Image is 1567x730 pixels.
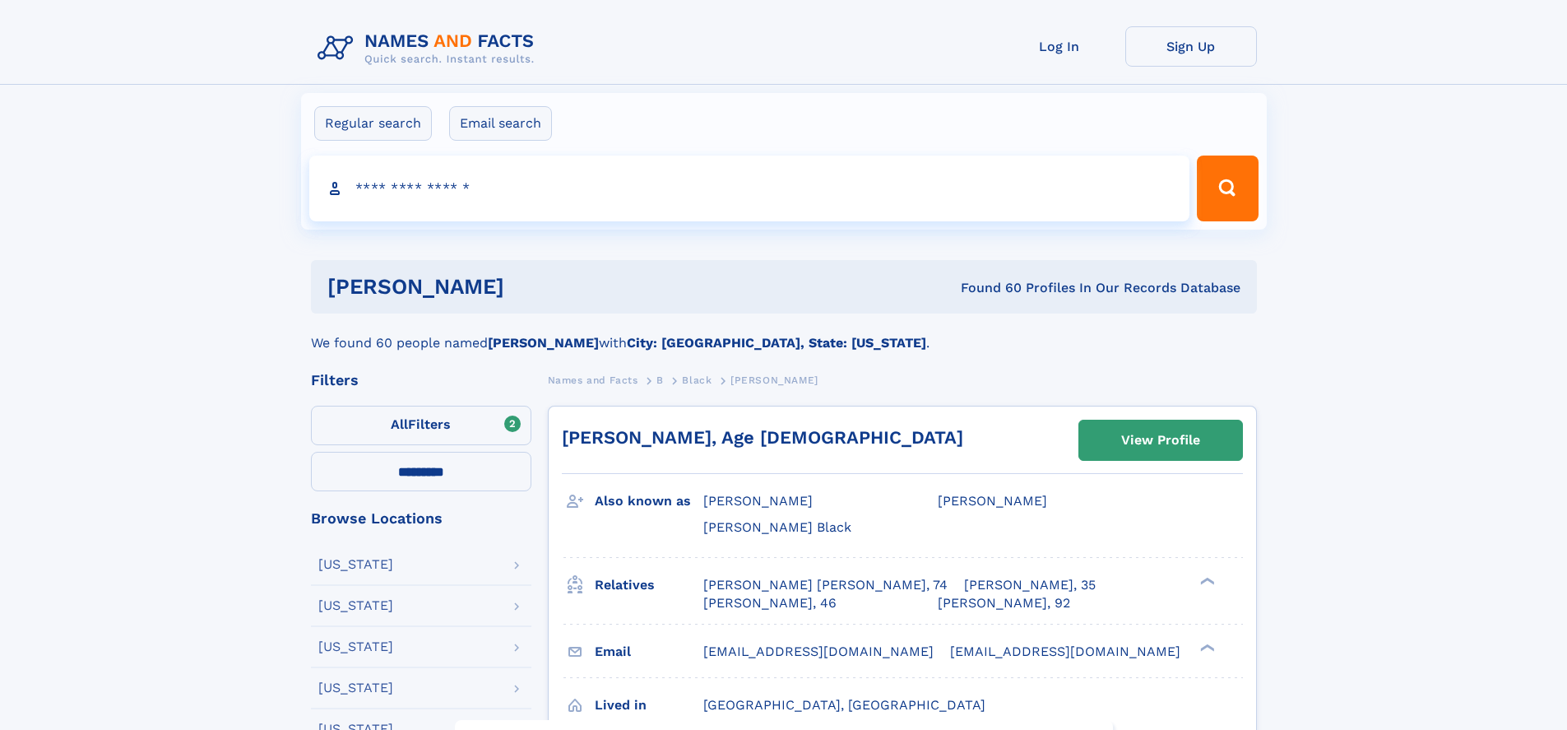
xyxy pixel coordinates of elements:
span: [PERSON_NAME] [938,493,1047,509]
h3: Email [595,638,703,666]
span: [EMAIL_ADDRESS][DOMAIN_NAME] [950,644,1180,659]
a: B [656,370,664,390]
h3: Relatives [595,571,703,599]
span: [GEOGRAPHIC_DATA], [GEOGRAPHIC_DATA] [703,697,985,713]
a: View Profile [1079,421,1242,460]
a: [PERSON_NAME], 35 [964,576,1096,594]
h1: [PERSON_NAME] [327,277,733,297]
div: ❯ [1196,642,1216,653]
h3: Lived in [595,691,703,719]
span: [PERSON_NAME] [730,374,818,386]
div: [US_STATE] [318,599,393,612]
label: Email search [449,106,552,141]
button: Search Button [1197,156,1258,221]
a: Sign Up [1125,26,1257,67]
a: Black [682,370,712,390]
div: We found 60 people named with . [311,314,1257,353]
div: Browse Locations [311,511,531,526]
div: [US_STATE] [318,681,393,695]
span: B [656,374,664,386]
a: [PERSON_NAME], 92 [938,594,1070,612]
a: [PERSON_NAME] [PERSON_NAME], 74 [703,576,948,594]
div: [US_STATE] [318,640,393,653]
h3: Also known as [595,487,703,515]
label: Regular search [314,106,432,141]
a: Log In [994,26,1125,67]
div: [US_STATE] [318,558,393,571]
input: search input [309,156,1190,221]
label: Filters [311,406,531,445]
b: City: [GEOGRAPHIC_DATA], State: [US_STATE] [627,335,926,351]
a: [PERSON_NAME], Age [DEMOGRAPHIC_DATA] [562,427,963,448]
div: Filters [311,373,531,388]
span: [EMAIL_ADDRESS][DOMAIN_NAME] [703,644,934,659]
div: View Profile [1121,421,1200,459]
div: Found 60 Profiles In Our Records Database [732,279,1240,297]
a: [PERSON_NAME], 46 [703,594,837,612]
span: All [391,416,408,432]
a: Names and Facts [548,370,638,390]
b: [PERSON_NAME] [488,335,599,351]
span: Black [682,374,712,386]
span: [PERSON_NAME] [703,493,813,509]
img: Logo Names and Facts [311,26,548,71]
div: ❯ [1196,575,1216,586]
span: [PERSON_NAME] Black [703,519,851,535]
